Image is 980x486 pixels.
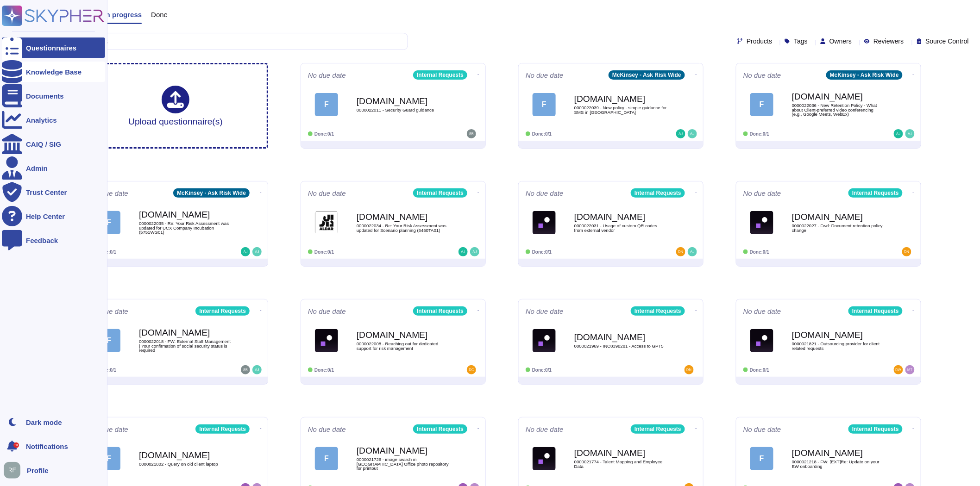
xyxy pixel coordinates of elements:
[413,424,467,434] div: Internal Requests
[2,62,105,82] a: Knowledge Base
[470,247,479,256] img: user
[26,141,61,148] div: CAIQ / SIG
[750,368,769,373] span: Done: 0/1
[574,212,667,221] b: [DOMAIN_NAME]
[26,69,82,75] div: Knowledge Base
[4,462,20,479] img: user
[26,419,62,426] div: Dark mode
[459,247,468,256] img: user
[792,449,885,457] b: [DOMAIN_NAME]
[894,365,903,374] img: user
[27,467,49,474] span: Profile
[26,44,76,51] div: Questionnaires
[357,330,449,339] b: [DOMAIN_NAME]
[848,424,903,434] div: Internal Requests
[743,72,781,79] span: No due date
[357,212,449,221] b: [DOMAIN_NAME]
[252,365,262,374] img: user
[308,190,346,197] span: No due date
[532,368,552,373] span: Done: 0/1
[609,70,685,80] div: McKinsey - Ask Risk Wide
[750,447,773,470] div: F
[688,129,697,138] img: user
[574,94,667,103] b: [DOMAIN_NAME]
[526,72,564,79] span: No due date
[905,365,915,374] img: user
[743,190,781,197] span: No due date
[848,306,903,316] div: Internal Requests
[676,247,685,256] img: user
[90,426,128,433] span: No due date
[792,212,885,221] b: [DOMAIN_NAME]
[26,165,48,172] div: Admin
[195,424,250,434] div: Internal Requests
[792,460,885,468] span: 0000021218 - FW: [EXT]Re: Update on your EW onboarding
[128,86,223,126] div: Upload questionnaire(s)
[747,38,772,44] span: Products
[139,462,232,467] span: 0000021802 - Query on old client laptop
[139,328,232,337] b: [DOMAIN_NAME]
[241,247,250,256] img: user
[794,38,808,44] span: Tags
[631,188,685,198] div: Internal Requests
[533,93,556,116] div: F
[574,460,667,468] span: 0000021774 - Talent Mapping and Employee Data
[139,339,232,353] span: 0000022018 - FW: External Staff Management | Your confirmation of social security status is required
[574,224,667,232] span: 0000022031 - Usage of custom QR codes from external vendor
[413,188,467,198] div: Internal Requests
[314,368,334,373] span: Done: 0/1
[532,131,552,137] span: Done: 0/1
[467,129,476,138] img: user
[308,72,346,79] span: No due date
[526,190,564,197] span: No due date
[526,426,564,433] span: No due date
[315,329,338,352] img: Logo
[315,93,338,116] div: F
[743,426,781,433] span: No due date
[792,330,885,339] b: [DOMAIN_NAME]
[848,188,903,198] div: Internal Requests
[533,211,556,234] img: Logo
[2,86,105,106] a: Documents
[413,70,467,80] div: Internal Requests
[743,308,781,315] span: No due date
[26,237,58,244] div: Feedback
[314,249,334,255] span: Done: 0/1
[357,446,449,455] b: [DOMAIN_NAME]
[13,442,19,448] div: 9+
[315,211,338,234] img: Logo
[308,426,346,433] span: No due date
[357,97,449,106] b: [DOMAIN_NAME]
[574,344,667,349] span: 0000021969 - INC8398281 - Access to GPT5
[829,38,852,44] span: Owners
[26,189,67,196] div: Trust Center
[526,308,564,315] span: No due date
[2,182,105,202] a: Trust Center
[173,188,250,198] div: McKinsey - Ask Risk Wide
[676,129,685,138] img: user
[532,249,552,255] span: Done: 0/1
[894,129,903,138] img: user
[97,211,120,234] div: F
[2,460,27,480] button: user
[688,247,697,256] img: user
[2,110,105,130] a: Analytics
[357,342,449,350] span: 0000022008 - Reaching out for dedicated support for risk management
[750,329,773,352] img: Logo
[792,92,885,101] b: [DOMAIN_NAME]
[26,117,57,124] div: Analytics
[574,333,667,342] b: [DOMAIN_NAME]
[792,342,885,350] span: 0000021821 - Outsourcing provider for client related requests
[792,224,885,232] span: 0000022027 - Fwd: Document retention policy change
[413,306,467,316] div: Internal Requests
[792,103,885,117] span: 0000022036 - New Retention Policy - What about Client-preferred video conferencing (e.g., Google ...
[750,249,769,255] span: Done: 0/1
[2,37,105,58] a: Questionnaires
[241,365,250,374] img: user
[97,447,120,470] div: F
[90,308,128,315] span: No due date
[315,447,338,470] div: F
[195,306,250,316] div: Internal Requests
[308,308,346,315] span: No due date
[750,131,769,137] span: Done: 0/1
